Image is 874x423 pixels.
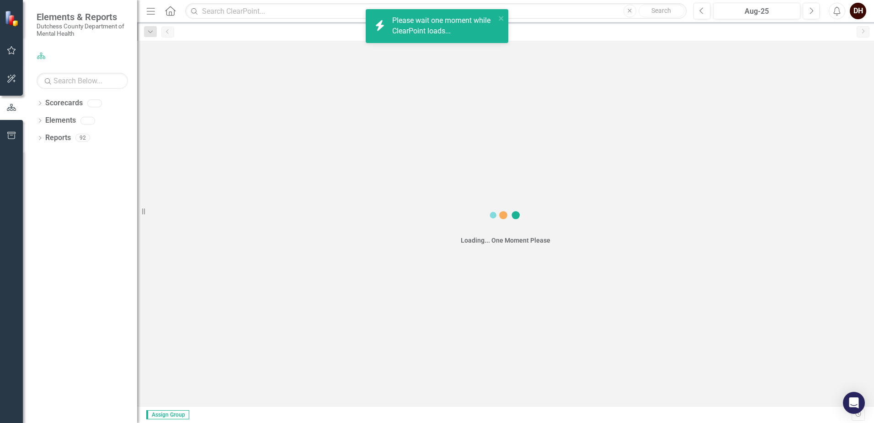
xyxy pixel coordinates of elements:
[37,11,128,22] span: Elements & Reports
[651,7,671,14] span: Search
[392,16,496,37] div: Please wait one moment while ClearPoint loads...
[45,115,76,126] a: Elements
[713,3,800,19] button: Aug-25
[185,3,687,19] input: Search ClearPoint...
[461,236,550,245] div: Loading... One Moment Please
[75,134,90,142] div: 92
[45,133,71,143] a: Reports
[850,3,866,19] button: DH
[498,13,505,23] button: close
[639,5,684,17] button: Search
[716,6,797,17] div: Aug-25
[146,410,189,419] span: Assign Group
[37,73,128,89] input: Search Below...
[5,11,21,27] img: ClearPoint Strategy
[45,98,83,108] a: Scorecards
[37,22,128,38] small: Dutchess County Department of Mental Health
[843,392,865,414] div: Open Intercom Messenger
